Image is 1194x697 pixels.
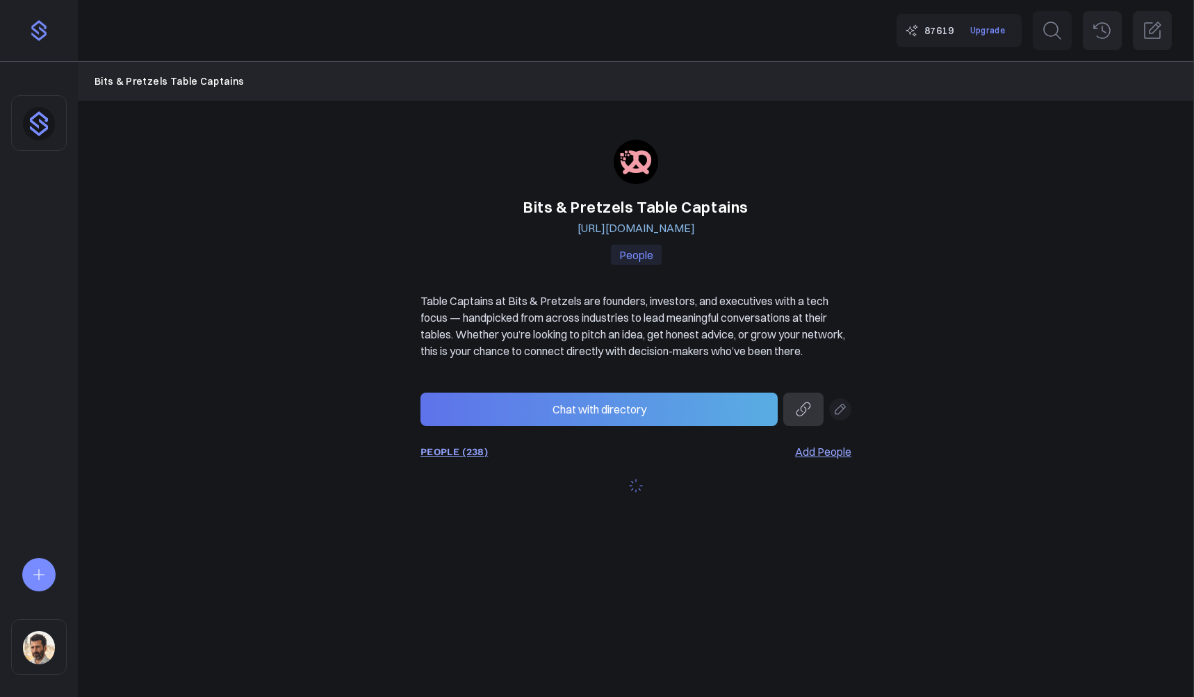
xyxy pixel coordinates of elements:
[420,195,851,220] h1: Bits & Pretzels Table Captains
[420,393,778,426] button: Chat with directory
[924,23,954,38] span: 87619
[614,140,658,184] img: bitsandpretzels.com
[95,74,245,89] a: Bits & Pretzels Table Captains
[23,107,55,140] img: dhnou9yomun9587rl8johsq6w6vr
[578,221,695,235] a: [URL][DOMAIN_NAME]
[23,631,55,664] img: sqr4epb0z8e5jm577i6jxqftq3ng
[795,443,851,460] a: Add People
[420,293,851,359] p: Table Captains at Bits & Pretzels are founders, investors, and executives with a tech focus — han...
[420,446,488,457] a: PEOPLE (238)
[28,19,50,42] img: purple-logo-18f04229334c5639164ff563510a1dba46e1211543e89c7069427642f6c28bac.png
[962,19,1013,41] a: Upgrade
[611,245,662,265] p: People
[95,74,1177,89] nav: Breadcrumb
